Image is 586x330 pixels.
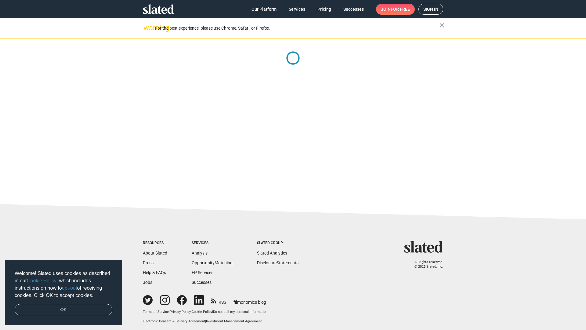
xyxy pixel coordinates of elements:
[192,251,208,255] a: Analysis
[170,310,191,314] a: Privacy Policy
[247,4,281,15] a: Our Platform
[143,319,205,323] a: Electronic Consent & Delivery Agreement
[212,310,213,314] span: |
[251,4,277,15] span: Our Platform
[62,285,77,291] a: opt-out
[211,296,226,305] a: RSS
[15,270,112,299] span: Welcome! Slated uses cookies as described in our , which includes instructions on how to of recei...
[233,295,266,305] a: filmonomics blog
[313,4,336,15] a: Pricing
[376,4,415,15] a: Joinfor free
[143,241,167,246] div: Resources
[155,24,440,32] div: For the best experience, please use Chrome, Safari, or Firefox.
[169,310,170,314] span: |
[192,260,233,265] a: OpportunityMatching
[205,319,206,323] span: |
[381,4,410,15] span: Join
[257,260,298,265] a: DisclosureStatements
[391,4,410,15] span: for free
[143,310,169,314] a: Terms of Service
[143,270,166,275] a: Help & FAQs
[206,319,262,323] a: Investment Management Agreement
[191,310,192,314] span: |
[192,270,213,275] a: EP Services
[289,4,305,15] span: Services
[284,4,310,15] a: Services
[338,4,369,15] a: Successes
[143,24,151,31] mat-icon: warning
[192,280,212,285] a: Successes
[423,4,438,14] span: Sign in
[408,260,443,269] p: All rights reserved. © 2025 Slated, Inc.
[27,278,56,283] a: Cookie Policy
[5,260,122,325] div: cookieconsent
[192,241,233,246] div: Services
[143,280,152,285] a: Jobs
[143,251,167,255] a: About Slated
[418,4,443,15] a: Sign in
[257,251,287,255] a: Slated Analytics
[192,310,212,314] a: Cookie Policy
[233,300,241,305] span: film
[213,310,267,314] button: Do not sell my personal information
[317,4,331,15] span: Pricing
[15,304,112,316] a: dismiss cookie message
[438,22,446,29] mat-icon: close
[257,241,298,246] div: Slated Group
[343,4,364,15] span: Successes
[143,260,154,265] a: Press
